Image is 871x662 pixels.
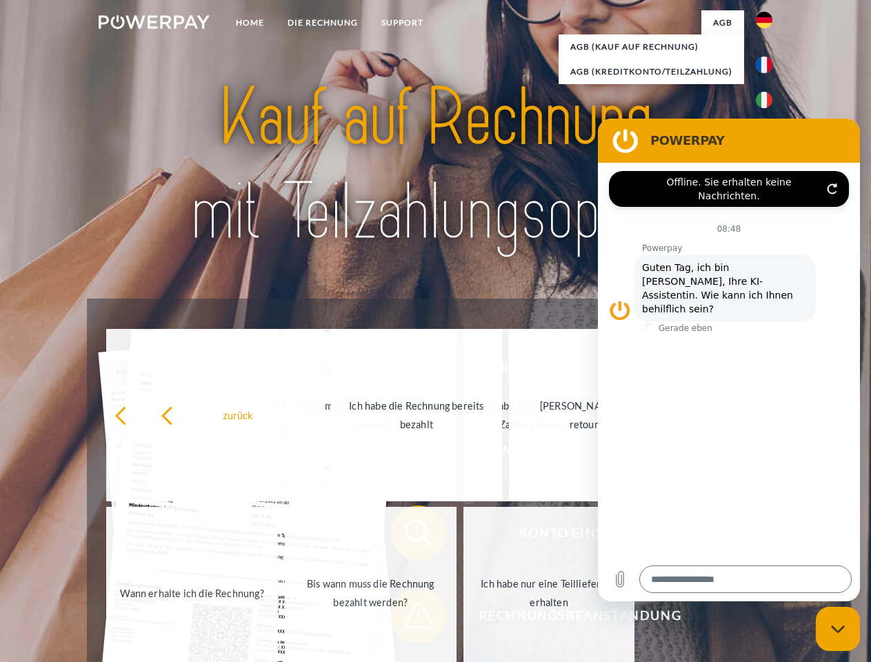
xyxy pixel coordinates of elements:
div: zurück [114,405,270,424]
a: DIE RECHNUNG [276,10,370,35]
img: logo-powerpay-white.svg [99,15,210,29]
a: AGB (Kreditkonto/Teilzahlung) [559,59,744,84]
div: Bis wann muss die Rechnung bezahlt werden? [293,574,448,612]
a: SUPPORT [370,10,435,35]
div: Wann erhalte ich die Rechnung? [114,583,270,602]
a: agb [701,10,744,35]
a: Home [224,10,276,35]
img: de [756,12,772,28]
iframe: Messaging-Fenster [598,119,860,601]
img: title-powerpay_de.svg [132,66,739,264]
div: zurück [161,405,316,424]
img: it [756,92,772,108]
iframe: Schaltfläche zum Öffnen des Messaging-Fensters; Konversation läuft [816,607,860,651]
a: AGB (Kauf auf Rechnung) [559,34,744,59]
div: Ich habe die Rechnung bereits bezahlt [339,397,494,434]
div: [PERSON_NAME] wurde retourniert [517,397,672,434]
img: fr [756,57,772,73]
div: Ich habe nur eine Teillieferung erhalten [472,574,627,612]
